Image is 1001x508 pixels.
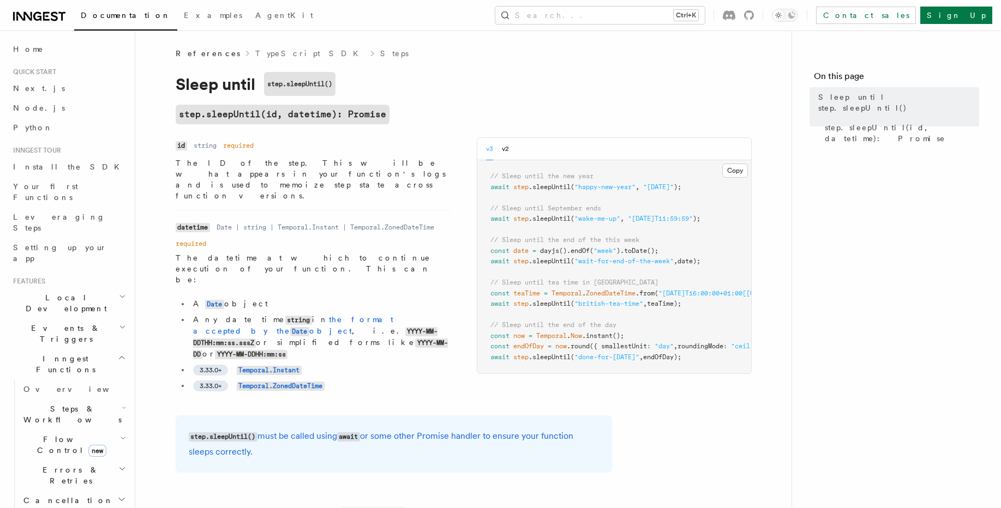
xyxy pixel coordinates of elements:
a: Sleep until step.sleepUntil() [814,87,979,118]
span: await [490,183,510,191]
span: . [582,289,586,297]
a: Sign Up [920,7,992,24]
a: Contact sales [816,7,916,24]
span: ( [571,215,574,222]
button: Flow Controlnew [19,430,128,460]
span: Documentation [81,11,171,20]
span: Inngest tour [9,146,61,155]
a: the format accepted by theDateobject [193,315,393,335]
span: const [490,342,510,350]
span: teaTime [513,289,540,297]
button: v3 [486,138,493,160]
kbd: Ctrl+K [674,10,698,21]
span: // Sleep until the end of the day [490,321,616,329]
a: Documentation [74,3,177,31]
a: Overview [19,379,128,399]
span: step [513,183,529,191]
button: Copy [722,164,748,178]
a: Date [205,299,224,308]
span: 3.33.0+ [200,366,221,374]
span: : [723,342,727,350]
span: "week" [594,247,616,255]
button: Toggle dark mode [772,9,798,22]
code: step.sleepUntil() [264,72,335,96]
button: Inngest Functions [9,349,128,379]
span: "[DATE]" [643,183,674,191]
a: Next.js [9,78,128,98]
span: ); [674,183,681,191]
span: 3.33.0+ [200,382,221,390]
span: roundingMode [678,342,723,350]
span: Now [571,332,582,340]
code: YYYY-MM-DDTHH:mm:ss.sssZ [193,327,438,348]
code: YYYY-MM-DD [193,338,448,359]
li: A object [190,298,451,310]
a: step.sleepUntil(id, datetime): Promise [820,118,979,148]
span: Node.js [13,104,65,112]
button: Search...Ctrl+K [495,7,705,24]
span: (); [647,247,658,255]
span: .sleepUntil [529,183,571,191]
span: now [555,342,567,350]
span: Errors & Retries [19,464,118,486]
span: "[DATE]T11:59:59" [628,215,693,222]
button: Errors & Retries [19,460,128,491]
dd: string [194,141,217,150]
span: .sleepUntil [529,353,571,361]
span: endOfDay); [643,353,681,361]
span: Cancellation [19,495,113,506]
span: Events & Triggers [9,323,119,344]
span: Flow Control [19,434,120,456]
a: Temporal.Instant [237,365,302,374]
span: , [620,215,624,222]
button: v2 [502,138,509,160]
span: // Sleep until tea time in [GEOGRAPHIC_DATA] [490,279,658,286]
code: YYYY-MM-DDHH:mm:ss [215,350,287,359]
p: The ID of the step. This will be what appears in your function's logs and is used to memoize step... [176,158,451,201]
span: = [529,332,532,340]
dd: required [223,141,254,150]
span: await [490,215,510,222]
span: step.sleepUntil(id, datetime): Promise [825,122,979,144]
span: date [513,247,529,255]
span: ( [571,300,574,307]
span: dayjs [540,247,559,255]
span: "[DATE]T16:00:00+01:00[[GEOGRAPHIC_DATA]/[GEOGRAPHIC_DATA]]" [658,289,888,297]
span: ({ smallestUnit [590,342,647,350]
span: "day" [655,342,674,350]
span: teaTime); [647,300,681,307]
span: = [548,342,552,350]
span: step [513,353,529,361]
span: // Sleep until September ends [490,204,601,212]
span: .endOf [567,247,590,255]
span: "wait-for-end-of-the-week" [574,257,674,265]
span: await [490,300,510,307]
span: "wake-me-up" [574,215,620,222]
span: step [513,215,529,222]
span: Leveraging Steps [13,213,105,232]
a: Node.js [9,98,128,118]
span: new [88,445,106,457]
a: Leveraging Steps [9,207,128,238]
span: endOfDay [513,342,544,350]
code: step.sleepUntil() [189,432,257,442]
p: must be called using or some other Promise handler to ensure your function sleeps correctly. [189,428,599,459]
code: string [285,316,312,325]
a: Examples [177,3,249,29]
span: const [490,247,510,255]
a: step.sleepUntil(id, datetime): Promise [176,105,389,124]
span: ZonedDateTime [586,289,636,297]
code: id [176,141,187,150]
span: .sleepUntil [529,215,571,222]
span: Examples [184,11,242,20]
span: const [490,289,510,297]
span: Overview [23,385,136,394]
span: // Sleep until the new year [490,172,594,180]
span: .sleepUntil [529,257,571,265]
span: = [544,289,548,297]
span: "british-tea-time" [574,300,643,307]
span: date); [678,257,700,265]
span: Steps & Workflows [19,403,122,425]
button: Events & Triggers [9,318,128,349]
code: await [337,432,360,442]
